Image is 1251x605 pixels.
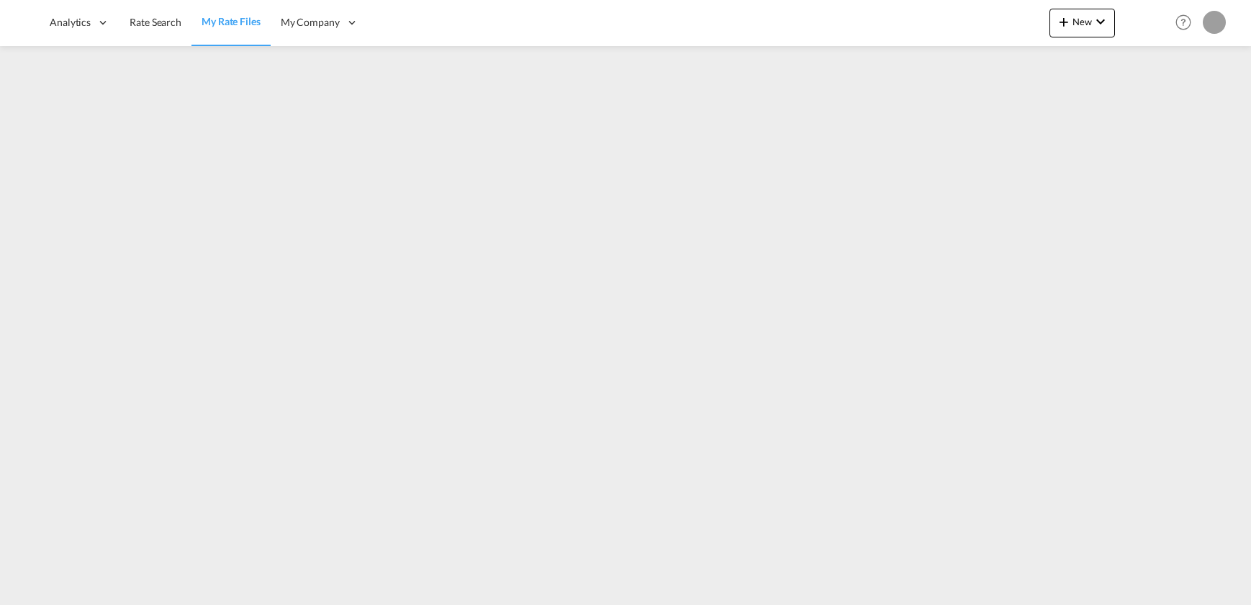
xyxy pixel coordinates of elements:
[1049,9,1115,37] button: icon-plus 400-fgNewicon-chevron-down
[1092,13,1109,30] md-icon: icon-chevron-down
[281,15,340,30] span: My Company
[1171,10,1196,35] span: Help
[1055,13,1072,30] md-icon: icon-plus 400-fg
[130,16,181,28] span: Rate Search
[50,15,91,30] span: Analytics
[1171,10,1203,36] div: Help
[202,15,261,27] span: My Rate Files
[1055,16,1109,27] span: New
